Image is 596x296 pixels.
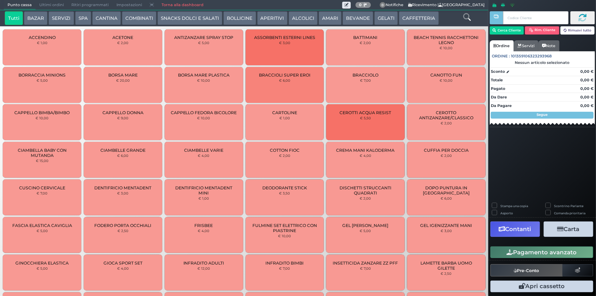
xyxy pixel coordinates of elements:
[360,78,371,82] small: € 7,00
[68,0,112,10] span: Ritiri programmati
[420,223,472,228] span: GEL IGENIZZANTE MANI
[4,0,36,10] span: Punto cassa
[279,153,290,158] small: € 2,00
[94,223,151,228] span: FODERO PORTA OCCHIALI
[37,229,48,233] small: € 5,00
[5,11,23,25] button: Tutti
[336,148,395,153] span: CREMA MANI KALODERMA
[14,110,70,115] span: CAPPELLO BIMBA/BIMBO
[113,0,146,10] span: Impostazioni
[12,223,72,228] span: FASCIA ELASTICA CAVIGLIA
[413,185,480,196] span: DOPO PUNTURA IN [GEOGRAPHIC_DATA]
[37,191,47,195] small: € 7,00
[18,72,66,78] span: BORRACCIA MINIONS
[279,266,290,270] small: € 7,00
[360,229,371,233] small: € 5,00
[333,260,398,266] span: INSETTICIDA ZANZARE ZZ PFF
[254,35,315,40] span: ASSORBENTI ESTERNI LINES
[560,26,595,35] button: Rimuovi tutto
[380,2,386,8] span: 0
[354,35,378,40] span: BATTIMANI
[174,35,233,40] span: ANTIZANZARE SPRAY STOP
[170,185,237,196] span: DENTIFRICIO MENTADENT MINI
[195,223,213,228] span: FRISBEE
[500,204,528,208] label: Stampa una copia
[158,0,207,10] a: Torna alla dashboard
[24,11,47,25] button: BAZAR
[279,41,290,45] small: € 3,00
[580,69,594,74] strong: 0,00 €
[340,110,391,115] span: CEROTTI ACQUA RESIST
[490,40,514,51] a: Ordine
[108,72,138,78] span: BORSA MARE
[413,260,480,271] span: LAMETTE BARBA UOMO GILETTE
[251,223,318,233] span: FULMINE SET ELETTRICO CON PIASTRINE
[198,196,209,200] small: € 1,00
[491,103,512,108] strong: Da Pagare
[117,153,128,158] small: € 6,00
[359,2,362,7] b: 0
[503,11,568,24] input: Codice Cliente
[270,148,300,153] span: COTTON FIOC
[490,26,524,35] button: Cerca Cliente
[492,53,510,59] span: Ordine :
[257,11,288,25] button: APERITIVI
[580,103,594,108] strong: 0,00 €
[360,41,371,45] small: € 2,00
[37,266,48,270] small: € 5,00
[491,86,505,91] strong: Pagato
[102,110,143,115] span: CAPPELLO DONNA
[538,40,559,51] a: Note
[265,260,304,266] span: INFRADITO BIMBI
[75,11,91,25] button: SPA
[48,11,74,25] button: SERVIZI
[94,185,151,190] span: DENTIFRICIO MENTADENT
[278,234,291,238] small: € 10,00
[9,148,75,158] span: CIAMBELLA BABY CON MUTANDA
[430,72,462,78] span: CANOTTO FUN
[112,35,133,40] span: ACETONE
[223,11,256,25] button: BOLLICINE
[343,223,389,228] span: GEL [PERSON_NAME]
[92,11,121,25] button: CANTINA
[413,110,480,120] span: CEROTTO ANTIZANZARE/CLASSICO
[29,35,56,40] span: ACCENDINO
[100,148,145,153] span: CIAMBELLE GRANDE
[272,110,297,115] span: CARTOLINE
[197,116,210,120] small: € 10,00
[490,221,540,237] button: Contanti
[15,260,69,266] span: GINOCCHIERA ELASTICA
[37,41,47,45] small: € 1,00
[36,0,68,10] span: Ultimi ordini
[360,266,371,270] small: € 7,00
[441,229,452,233] small: € 3,00
[514,40,538,51] a: Servizi
[580,86,594,91] strong: 0,00 €
[36,116,48,120] small: € 10,00
[197,78,210,82] small: € 10,00
[36,159,48,163] small: € 15,00
[490,60,595,65] div: Nessun articolo selezionato
[440,78,453,82] small: € 10,00
[360,153,371,158] small: € 4,00
[198,153,210,158] small: € 4,00
[117,41,128,45] small: € 2,00
[289,11,318,25] button: ALCOLICI
[116,78,130,82] small: € 20,00
[490,246,593,258] button: Pagamento avanzato
[184,148,223,153] span: CIAMBELLE VARIE
[441,153,452,158] small: € 2,00
[259,72,310,78] span: BRACCIOLI SUPER EROI
[197,266,210,270] small: € 12,00
[544,221,593,237] button: Carta
[183,260,224,266] span: INFRADITO ADULTI
[117,191,128,195] small: € 3,00
[198,229,210,233] small: € 4,00
[103,260,142,266] span: GIOCA SPORT SET
[117,116,128,120] small: € 9,00
[352,72,378,78] span: BRACCIOLO
[440,46,453,50] small: € 10,00
[441,121,452,125] small: € 2,00
[178,72,230,78] span: BORSA MARE PLASTICA
[491,69,505,75] strong: Sconto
